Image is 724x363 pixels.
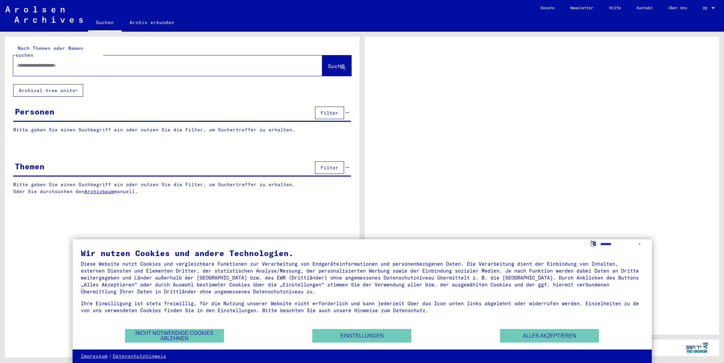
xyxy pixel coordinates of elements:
div: Personen [15,106,54,117]
div: Themen [15,160,45,172]
a: Archiv erkunden [122,15,182,30]
button: Nicht notwendige Cookies ablehnen [125,329,224,343]
label: Sprache auswählen [590,240,597,247]
a: Impressum [81,353,108,360]
a: Datenschutzhinweis [113,353,166,360]
span: Filter [321,110,338,116]
a: Archivbaum [84,188,114,194]
a: Suchen [88,15,122,32]
div: Ihre Einwilligung ist stets freiwillig, für die Nutzung unserer Website nicht erforderlich und ka... [81,300,644,314]
span: DE [703,6,710,11]
button: Filter [315,161,344,174]
button: Suche [322,55,351,76]
select: Sprache auswählen [600,239,644,249]
div: Diese Website nutzt Cookies und vergleichbare Funktionen zur Verarbeitung von Endgeräteinformatio... [81,260,644,295]
button: Archival tree units [13,84,83,97]
button: Alles akzeptieren [500,329,599,343]
span: Suche [328,63,344,69]
img: Arolsen_neg.svg [5,6,83,23]
p: Bitte geben Sie einen Suchbegriff ein oder nutzen Sie die Filter, um Suchertreffer zu erhalten. [13,126,351,133]
mat-label: Nach Themen oder Namen suchen [16,45,83,58]
button: Filter [315,107,344,119]
span: Filter [321,165,338,171]
p: Bitte geben Sie einen Suchbegriff ein oder nutzen Sie die Filter, um Suchertreffer zu erhalten. O... [13,181,351,195]
img: yv_logo.png [685,339,709,356]
div: Wir nutzen Cookies und andere Technologien. [81,249,644,257]
button: Einstellungen [312,329,411,343]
